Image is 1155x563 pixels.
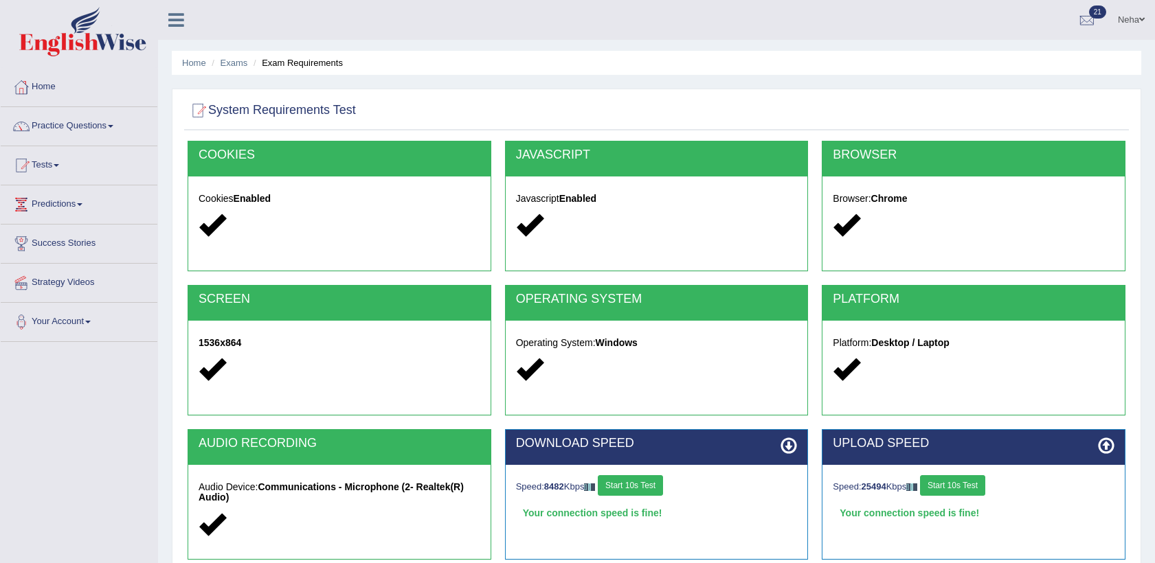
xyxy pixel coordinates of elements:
[833,437,1114,450] h2: UPLOAD SPEED
[221,58,248,68] a: Exams
[833,194,1114,204] h5: Browser:
[199,482,480,503] h5: Audio Device:
[516,338,798,348] h5: Operating System:
[1,225,157,259] a: Success Stories
[862,481,886,492] strong: 25494
[1,185,157,220] a: Predictions
[871,337,950,348] strong: Desktop / Laptop
[833,503,1114,523] div: Your connection speed is fine!
[516,503,798,523] div: Your connection speed is fine!
[1089,5,1106,19] span: 21
[1,146,157,181] a: Tests
[234,193,271,204] strong: Enabled
[516,437,798,450] h2: DOWNLOAD SPEED
[188,100,356,121] h2: System Requirements Test
[516,475,798,499] div: Speed: Kbps
[833,338,1114,348] h5: Platform:
[833,475,1114,499] div: Speed: Kbps
[559,193,596,204] strong: Enabled
[544,481,564,492] strong: 8482
[1,68,157,102] a: Home
[516,292,798,306] h2: OPERATING SYSTEM
[1,264,157,298] a: Strategy Videos
[584,483,595,491] img: ajax-loader-fb-connection.gif
[906,483,917,491] img: ajax-loader-fb-connection.gif
[199,148,480,162] h2: COOKIES
[920,475,985,496] button: Start 10s Test
[516,194,798,204] h5: Javascript
[598,475,663,496] button: Start 10s Test
[1,303,157,337] a: Your Account
[596,337,638,348] strong: Windows
[199,481,464,503] strong: Communications - Microphone (2- Realtek(R) Audio)
[516,148,798,162] h2: JAVASCRIPT
[833,148,1114,162] h2: BROWSER
[250,56,343,69] li: Exam Requirements
[199,437,480,450] h2: AUDIO RECORDING
[199,194,480,204] h5: Cookies
[199,337,241,348] strong: 1536x864
[833,292,1114,306] h2: PLATFORM
[1,107,157,141] a: Practice Questions
[199,292,480,306] h2: SCREEN
[871,193,908,204] strong: Chrome
[182,58,206,68] a: Home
